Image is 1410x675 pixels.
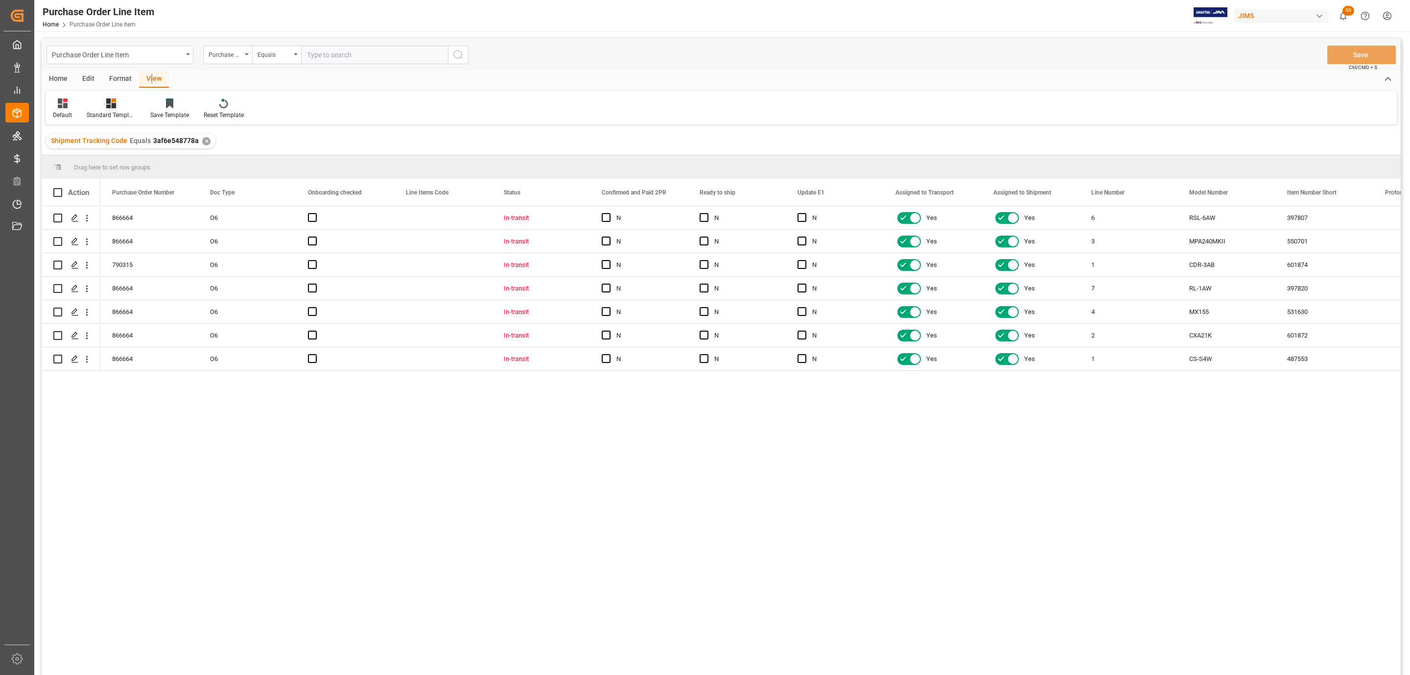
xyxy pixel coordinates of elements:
[100,277,198,300] div: 866664
[714,301,774,323] div: N
[100,230,198,253] div: 866664
[812,277,872,300] div: N
[139,71,169,88] div: View
[153,137,199,145] span: 3af6e548778a
[1234,9,1328,23] div: JIMS
[204,111,244,120] div: Reset Template
[53,111,72,120] div: Default
[1024,254,1035,276] span: Yes
[616,301,676,323] div: N
[202,137,211,145] div: ✕
[616,324,676,347] div: N
[926,348,937,370] span: Yes
[74,164,150,171] span: Drag here to set row groups
[198,324,296,347] div: O6
[42,230,100,253] div: Press SPACE to select this row.
[926,301,937,323] span: Yes
[210,189,235,196] span: Doc Type
[42,206,100,230] div: Press SPACE to select this row.
[150,111,189,120] div: Save Template
[926,324,937,347] span: Yes
[504,207,578,229] div: In-transit
[1275,206,1373,229] div: 397807
[926,207,937,229] span: Yes
[198,300,296,323] div: O6
[42,324,100,347] div: Press SPACE to select this row.
[1177,230,1275,253] div: MPA240MKII
[700,189,735,196] span: Ready to ship
[52,48,183,60] div: Purchase Order Line Item
[1332,5,1354,27] button: show 55 new notifications
[100,206,198,229] div: 866664
[812,301,872,323] div: N
[1177,277,1275,300] div: RL-1AW
[100,253,198,276] div: 790315
[616,348,676,370] div: N
[209,48,242,59] div: Purchase Order Number
[504,254,578,276] div: In-transit
[812,324,872,347] div: N
[714,230,774,253] div: N
[258,48,291,59] div: Equals
[1189,189,1228,196] span: Model Number
[798,189,824,196] span: Update E1
[1024,301,1035,323] span: Yes
[1177,324,1275,347] div: CXA21K
[1275,277,1373,300] div: 397820
[198,277,296,300] div: O6
[203,46,252,64] button: open menu
[100,347,198,370] div: 866664
[714,277,774,300] div: N
[1275,253,1373,276] div: 601874
[112,189,174,196] span: Purchase Order Number
[198,206,296,229] div: O6
[1287,189,1337,196] span: Item Number Short
[301,46,448,64] input: Type to search
[1354,5,1376,27] button: Help Center
[1177,253,1275,276] div: CDR-3AB
[43,21,59,28] a: Home
[198,253,296,276] div: O6
[1080,347,1177,370] div: 1
[504,230,578,253] div: In-transit
[1080,206,1177,229] div: 6
[1024,230,1035,253] span: Yes
[100,324,198,347] div: 866664
[42,347,100,371] div: Press SPACE to select this row.
[812,230,872,253] div: N
[993,189,1051,196] span: Assigned to Shipment
[714,207,774,229] div: N
[42,277,100,300] div: Press SPACE to select this row.
[926,254,937,276] span: Yes
[448,46,469,64] button: search button
[1080,300,1177,323] div: 4
[616,277,676,300] div: N
[1024,348,1035,370] span: Yes
[1177,347,1275,370] div: CS-S4W
[714,324,774,347] div: N
[926,277,937,300] span: Yes
[42,71,75,88] div: Home
[1234,6,1332,25] button: JIMS
[714,254,774,276] div: N
[1080,324,1177,347] div: 2
[75,71,102,88] div: Edit
[1024,207,1035,229] span: Yes
[100,300,198,323] div: 866664
[1327,46,1396,64] button: Save
[1194,7,1227,24] img: Exertis%20JAM%20-%20Email%20Logo.jpg_1722504956.jpg
[504,324,578,347] div: In-transit
[616,254,676,276] div: N
[714,348,774,370] div: N
[42,253,100,277] div: Press SPACE to select this row.
[47,46,193,64] button: open menu
[1080,277,1177,300] div: 7
[926,230,937,253] span: Yes
[504,348,578,370] div: In-transit
[1275,300,1373,323] div: 531630
[1275,230,1373,253] div: 550701
[130,137,151,145] span: Equals
[1024,324,1035,347] span: Yes
[252,46,301,64] button: open menu
[1080,230,1177,253] div: 3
